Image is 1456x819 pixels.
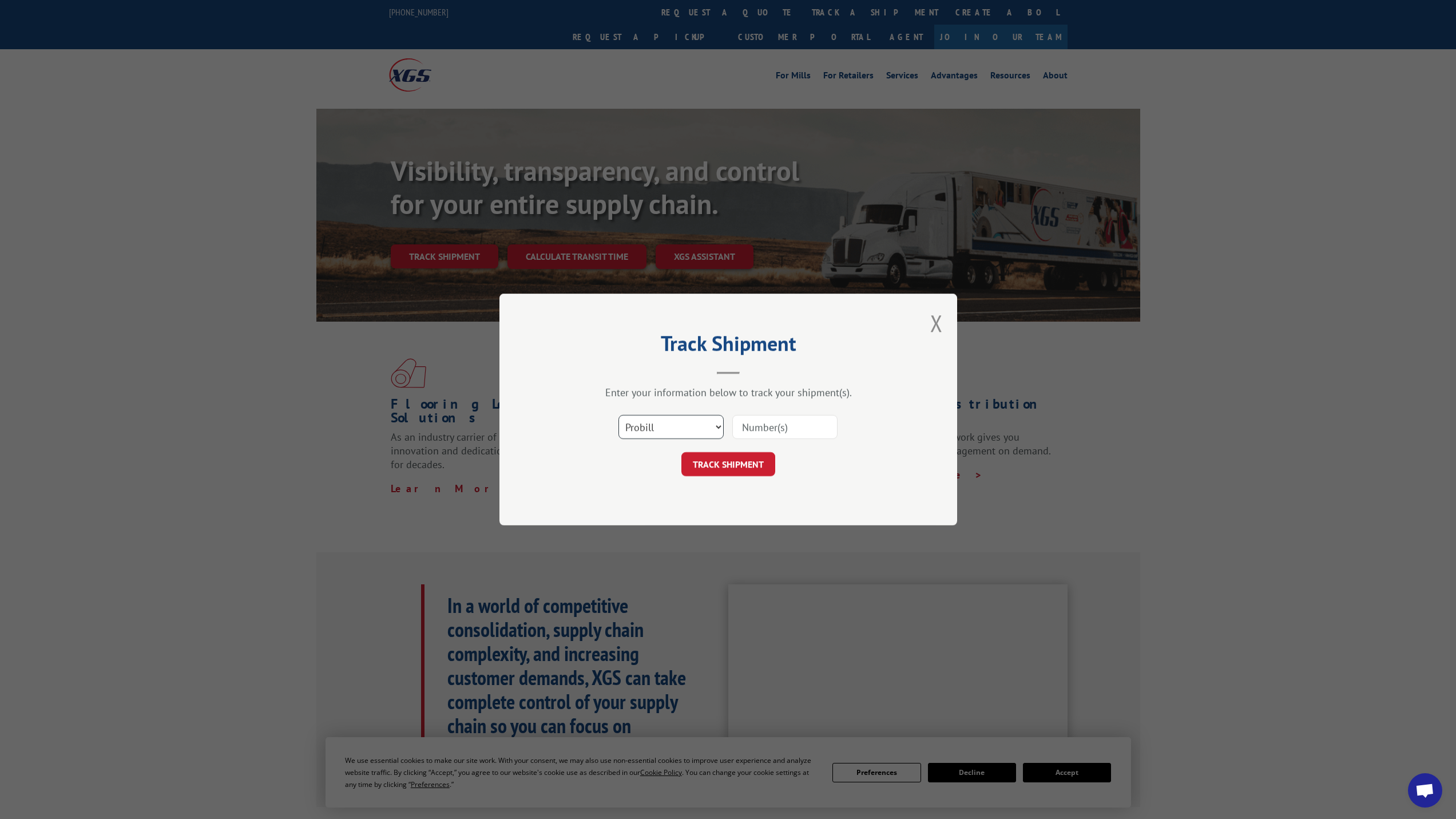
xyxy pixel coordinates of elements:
[732,415,838,439] input: Number(s)
[557,386,900,399] div: Enter your information below to track your shipment(s).
[930,308,943,338] button: Close modal
[557,335,900,357] h2: Track Shipment
[1408,773,1442,808] div: Open chat
[681,452,775,476] button: TRACK SHIPMENT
